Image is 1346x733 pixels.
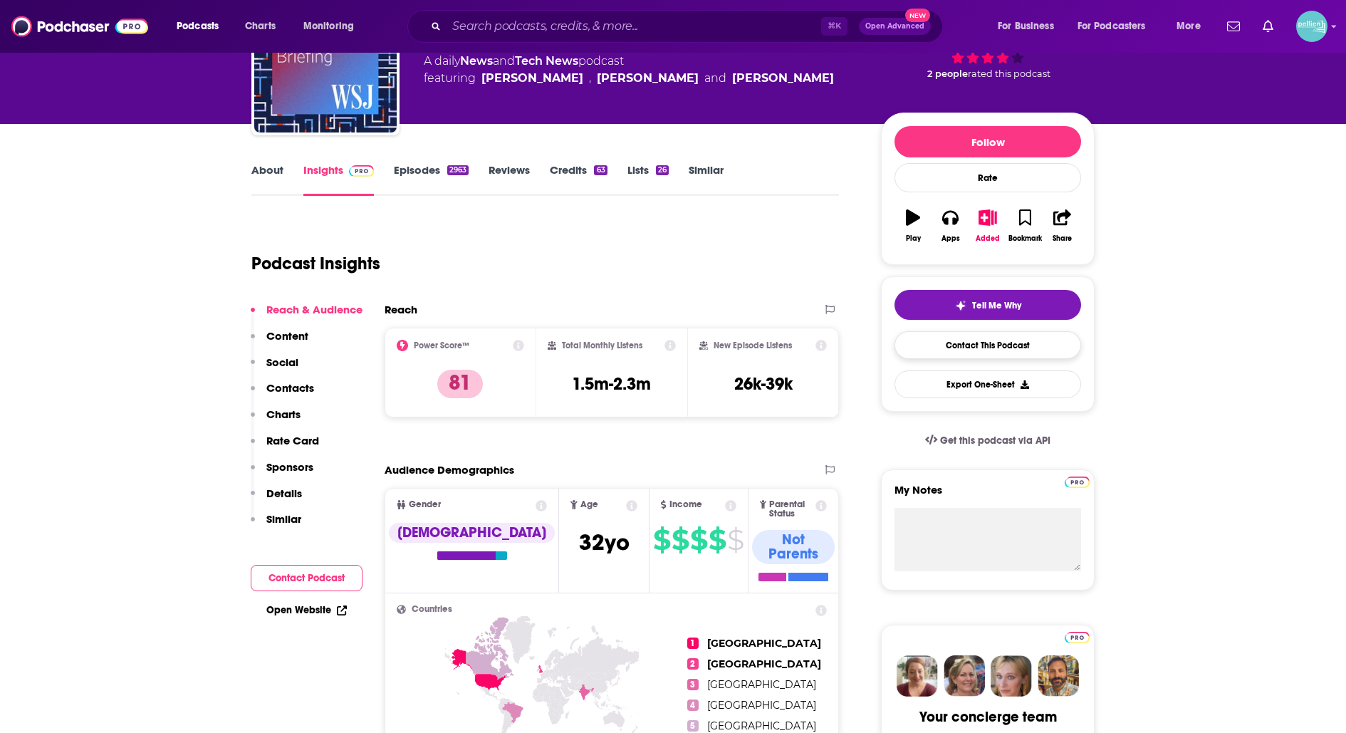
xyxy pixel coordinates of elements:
a: Pro website [1065,630,1090,643]
span: Charts [245,16,276,36]
span: $ [690,529,707,551]
a: [PERSON_NAME] [732,70,834,87]
img: tell me why sparkle [955,300,966,311]
span: Countries [412,605,452,614]
a: Lists26 [627,163,669,196]
button: Share [1044,200,1081,251]
button: Open AdvancedNew [859,18,931,35]
span: [GEOGRAPHIC_DATA] [707,637,821,650]
span: For Podcasters [1078,16,1146,36]
span: featuring [424,70,834,87]
p: Charts [266,407,301,421]
h2: Reach [385,303,417,316]
a: Show notifications dropdown [1257,14,1279,38]
span: 3 [687,679,699,690]
button: Details [251,487,302,513]
span: $ [653,529,670,551]
button: Added [969,200,1006,251]
div: [PERSON_NAME] [597,70,699,87]
label: My Notes [894,483,1081,508]
img: Podchaser - Follow, Share and Rate Podcasts [11,13,148,40]
div: Play [906,234,921,243]
a: Pro website [1065,474,1090,488]
button: Content [251,329,308,355]
img: Podchaser Pro [1065,477,1090,488]
span: , [589,70,591,87]
span: [GEOGRAPHIC_DATA] [707,678,816,691]
a: Amanda Lewellyn [481,70,583,87]
span: Monitoring [303,16,354,36]
span: 4 [687,700,699,711]
h2: Audience Demographics [385,463,514,477]
span: 5 [687,720,699,732]
span: $ [727,529,744,551]
a: InsightsPodchaser Pro [303,163,374,196]
img: Jules Profile [991,655,1032,697]
span: 2 people [927,68,968,79]
p: Contacts [266,381,314,395]
span: [GEOGRAPHIC_DATA] [707,657,821,670]
a: Episodes2963 [394,163,469,196]
div: Bookmark [1008,234,1042,243]
div: 63 [594,165,607,175]
button: Follow [894,126,1081,157]
p: Details [266,487,302,500]
button: Social [251,355,298,382]
a: Get this podcast via API [914,423,1062,458]
span: rated this podcast [968,68,1050,79]
img: Barbara Profile [944,655,985,697]
span: $ [709,529,726,551]
span: 2 [687,658,699,670]
a: Show notifications dropdown [1221,14,1246,38]
a: Contact This Podcast [894,331,1081,359]
div: Share [1053,234,1072,243]
h3: 26k-39k [734,373,793,395]
h3: 1.5m-2.3m [572,373,651,395]
span: Parental Status [769,500,813,519]
div: Your concierge team [919,708,1057,726]
span: Age [580,500,598,509]
button: open menu [293,15,372,38]
div: Added [976,234,1000,243]
h2: New Episode Listens [714,340,792,350]
span: Logged in as JessicaPellien [1296,11,1327,42]
p: Social [266,355,298,369]
div: Rate [894,163,1081,192]
button: open menu [1068,15,1167,38]
div: A daily podcast [424,53,834,87]
span: More [1177,16,1201,36]
span: Podcasts [177,16,219,36]
span: New [905,9,931,22]
div: Apps [941,234,960,243]
button: Rate Card [251,434,319,460]
button: open menu [167,15,237,38]
h1: Podcast Insights [251,253,380,274]
p: Reach & Audience [266,303,362,316]
p: Rate Card [266,434,319,447]
button: open menu [1167,15,1219,38]
span: For Business [998,16,1054,36]
div: [DEMOGRAPHIC_DATA] [389,523,555,543]
button: open menu [988,15,1072,38]
button: Charts [251,407,301,434]
span: 32 yo [579,529,630,556]
img: Sydney Profile [897,655,938,697]
img: Podchaser Pro [349,165,374,177]
button: Contacts [251,381,314,407]
a: About [251,163,283,196]
button: Sponsors [251,460,313,487]
a: News [460,54,493,68]
img: Podchaser Pro [1065,632,1090,643]
a: Credits63 [550,163,607,196]
button: Show profile menu [1296,11,1327,42]
p: 81 [437,370,483,398]
a: Similar [689,163,724,196]
button: Bookmark [1006,200,1043,251]
span: $ [672,529,689,551]
p: Sponsors [266,460,313,474]
span: Tell Me Why [972,300,1021,311]
button: tell me why sparkleTell Me Why [894,290,1081,320]
button: Export One-Sheet [894,370,1081,398]
a: Reviews [489,163,530,196]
